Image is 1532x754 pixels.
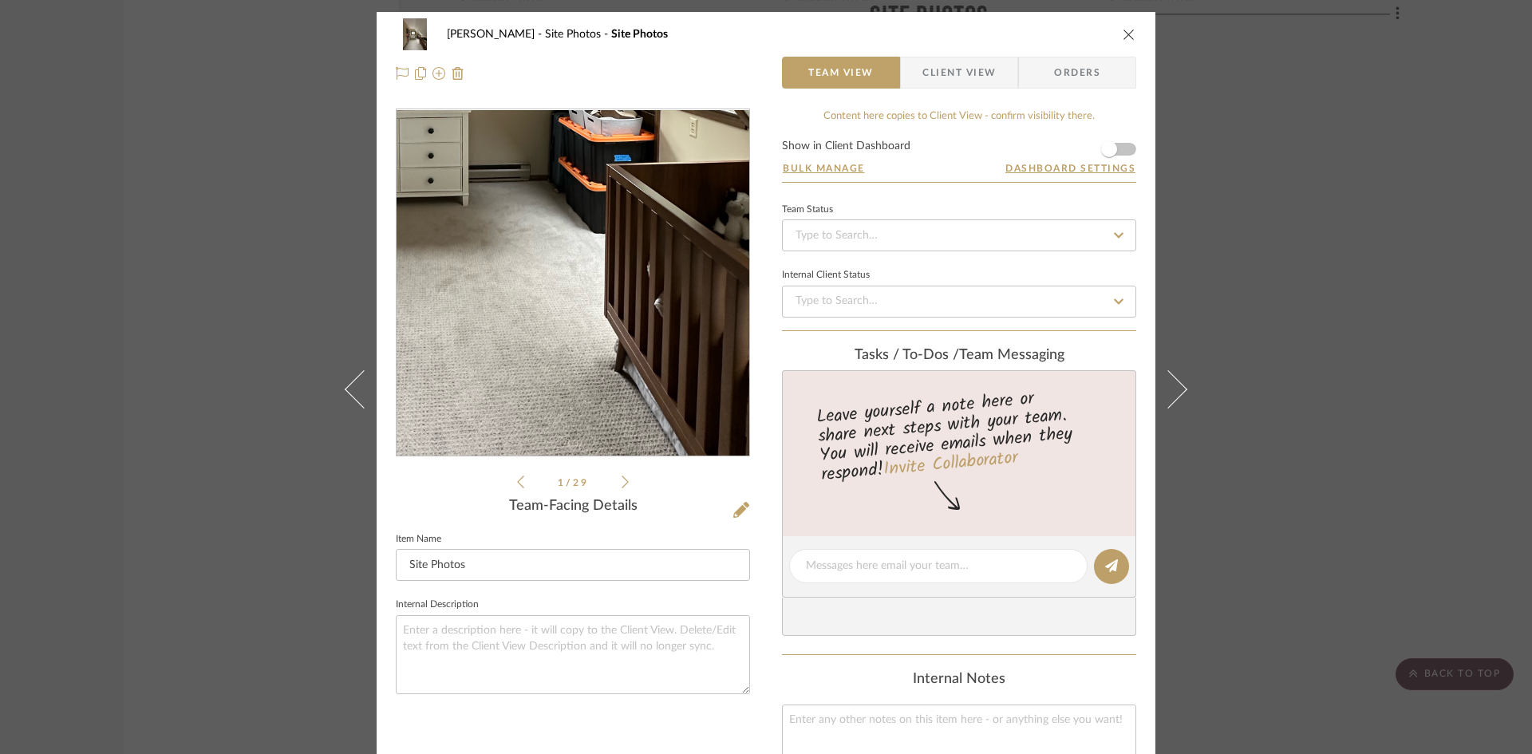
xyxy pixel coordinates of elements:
[1005,161,1136,176] button: Dashboard Settings
[922,57,996,89] span: Client View
[573,478,589,488] span: 29
[782,286,1136,318] input: Type to Search…
[782,671,1136,689] div: Internal Notes
[443,110,702,456] img: 0cc30089-d40b-4e30-9f78-f6855201bd9d_436x436.jpg
[566,478,573,488] span: /
[396,549,750,581] input: Enter Item Name
[447,29,545,40] span: [PERSON_NAME]
[396,601,479,609] label: Internal Description
[1036,57,1118,89] span: Orders
[782,109,1136,124] div: Content here copies to Client View - confirm visibility there.
[396,498,750,515] div: Team-Facing Details
[882,444,1019,484] a: Invite Collaborator
[611,29,668,40] span: Site Photos
[782,271,870,279] div: Internal Client Status
[558,478,566,488] span: 1
[397,110,749,456] div: 0
[1122,27,1136,41] button: close
[782,161,866,176] button: Bulk Manage
[396,18,434,50] img: 0cc30089-d40b-4e30-9f78-f6855201bd9d_48x40.jpg
[452,67,464,80] img: Remove from project
[780,381,1139,488] div: Leave yourself a note here or share next steps with your team. You will receive emails when they ...
[782,219,1136,251] input: Type to Search…
[782,206,833,214] div: Team Status
[396,535,441,543] label: Item Name
[545,29,611,40] span: Site Photos
[782,347,1136,365] div: team Messaging
[855,348,959,362] span: Tasks / To-Dos /
[808,57,874,89] span: Team View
